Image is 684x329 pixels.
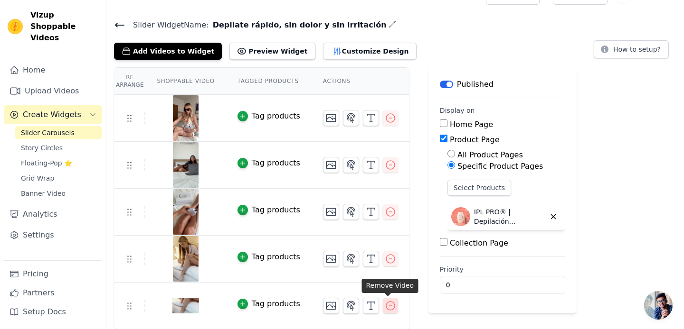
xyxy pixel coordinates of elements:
button: Preview Widget [229,43,315,60]
a: Story Circles [15,141,102,155]
div: Edit Name [389,18,396,31]
span: Grid Wrap [21,174,54,183]
button: Tag products [237,110,300,122]
button: Create Widgets [4,105,102,124]
a: Banner Video [15,187,102,200]
th: Re Arrange [114,68,145,95]
button: Change Thumbnail [323,251,339,267]
div: Tag products [252,298,300,310]
span: Vizup Shoppable Videos [30,9,98,44]
label: Home Page [450,120,493,129]
a: Upload Videos [4,82,102,101]
a: Slider Carousels [15,126,102,139]
legend: Display on [440,106,475,115]
button: How to setup? [594,40,669,58]
a: Floating-Pop ⭐ [15,156,102,170]
a: Setup Docs [4,302,102,321]
button: Change Thumbnail [323,204,339,220]
button: Tag products [237,298,300,310]
button: Select Products [447,180,511,196]
span: Depilate rápido, sin dolor y sin irritación [209,19,387,31]
img: IPL PRO® | Depilación permanente [451,207,470,226]
button: Change Thumbnail [323,157,339,173]
img: vizup-images-a806.png [172,236,199,282]
span: Banner Video [21,189,66,198]
p: Published [457,79,494,90]
div: Tag products [252,251,300,263]
th: Actions [312,68,409,95]
img: Vizup [8,19,23,34]
button: Add Videos to Widget [114,43,222,60]
span: Floating-Pop ⭐ [21,158,72,168]
div: Chat abierto [644,291,673,320]
img: vizup-images-1e4e.png [172,283,199,329]
span: Create Widgets [23,109,81,120]
a: Partners [4,283,102,302]
button: Tag products [237,251,300,263]
a: How to setup? [594,47,669,56]
button: Customize Design [323,43,417,60]
img: vizup-images-f7b3.png [172,142,199,188]
button: Delete widget [545,209,561,225]
div: Tag products [252,110,300,122]
img: vizup-images-b058.png [172,95,199,141]
span: Story Circles [21,143,63,153]
label: All Product Pages [457,150,523,159]
img: vizup-images-7628.png [172,189,199,235]
label: Specific Product Pages [457,162,543,171]
button: Tag products [237,204,300,216]
span: Slider Carousels [21,128,75,137]
div: Tag products [252,157,300,169]
span: Slider Widget Name: [125,19,209,31]
a: Grid Wrap [15,172,102,185]
th: Shoppable Video [145,68,226,95]
button: Change Thumbnail [323,110,339,126]
a: Pricing [4,265,102,283]
a: Settings [4,226,102,245]
th: Tagged Products [226,68,312,95]
a: Analytics [4,205,102,224]
button: Change Thumbnail [323,298,339,314]
p: IPL PRO® | Depilación permanente [474,207,545,226]
label: Collection Page [450,238,508,247]
button: Tag products [237,157,300,169]
label: Product Page [450,135,500,144]
a: Home [4,61,102,80]
label: Priority [440,265,565,274]
div: Tag products [252,204,300,216]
